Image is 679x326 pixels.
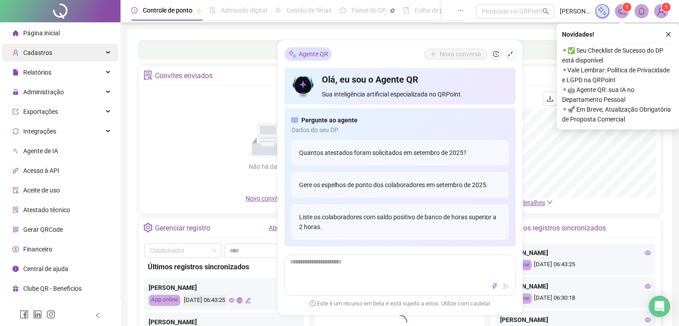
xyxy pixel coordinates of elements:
span: solution [143,71,153,80]
span: setting [143,223,153,232]
span: linkedin [33,310,42,319]
span: Agente de IA [23,147,58,155]
div: [PERSON_NAME] [500,248,651,258]
span: eye [645,317,651,323]
span: thunderbolt [492,283,498,289]
span: export [12,109,19,115]
span: read [292,115,298,125]
span: Clube QR - Beneficios [23,285,82,292]
div: Quantos atestados foram solicitados em setembro de 2025? [292,140,508,165]
div: [PERSON_NAME] [500,281,651,291]
span: Gestão de férias [287,7,332,14]
div: Liste os colaboradores com saldo positivo de banco de horas superior a 2 horas. [292,205,508,239]
sup: 1 [622,3,631,12]
span: history [493,51,499,57]
span: ⚬ ✅ Seu Checklist de Sucesso do DP está disponível [562,46,674,65]
span: Página inicial [23,29,60,37]
span: Novo convite [246,195,290,202]
span: Cadastros [23,49,52,56]
span: Aceite de uso [23,187,60,194]
span: pushpin [390,8,395,13]
span: lock [12,89,19,95]
span: ⚬ 🤖 Agente QR: sua IA no Departamento Pessoal [562,85,674,104]
span: audit [12,187,19,193]
span: file [12,69,19,75]
div: App online [149,295,180,306]
span: qrcode [12,226,19,233]
span: solution [12,207,19,213]
span: Dados do seu DP [292,125,508,135]
a: Ver detalhes down [511,199,553,206]
span: close [665,31,671,38]
h4: Olá, eu sou o Agente QR [322,73,508,86]
span: Admissão digital [221,7,267,14]
button: send [501,281,512,292]
span: gift [12,285,19,292]
span: sync [12,128,19,134]
span: left [95,312,101,318]
span: Financeiro [23,246,52,253]
span: instagram [46,310,55,319]
div: Agente QR [284,47,332,61]
div: [PERSON_NAME] [500,315,651,325]
span: edit [245,297,251,303]
span: Novidades ! [562,29,594,39]
span: Ver detalhes [511,199,545,206]
span: Painel do DP [351,7,386,14]
div: Gerenciar registro [155,221,210,236]
span: user-add [12,50,19,56]
span: Controle de ponto [143,7,192,14]
span: bell [637,7,646,15]
span: eye [229,297,234,303]
span: Pergunte ao agente [301,115,358,125]
span: notification [618,7,626,15]
img: icon [292,73,315,99]
sup: Atualize o seu contato no menu Meus Dados [662,3,671,12]
span: [PERSON_NAME] [559,6,590,16]
span: Relatórios [23,69,51,76]
span: Exportações [23,108,58,115]
span: 1 [665,4,668,10]
div: [DATE] 06:43:25 [500,260,651,270]
span: global [237,297,242,303]
span: Atestado técnico [23,206,70,213]
button: thunderbolt [489,281,500,292]
span: Sua inteligência artificial especializada no QRPoint. [322,89,508,99]
span: ⚬ 🚀 Em Breve, Atualização Obrigatória de Proposta Comercial [562,104,674,124]
div: [DATE] 06:43:25 [183,295,226,306]
img: sparkle-icon.fc2bf0ac1784a2077858766a79e2daf3.svg [288,49,297,59]
span: eye [645,250,651,256]
div: Convites enviados [155,68,212,84]
span: ellipsis [457,7,463,13]
span: exclamation-circle [310,300,316,306]
div: Open Intercom Messenger [649,296,670,317]
span: clock-circle [131,7,137,13]
div: Últimos registros sincronizados [507,221,606,236]
span: Acesso à API [23,167,59,174]
span: dollar [12,246,19,252]
span: info-circle [12,266,19,272]
div: Gere os espelhos de ponto dos colaboradores em setembro de 2025. [292,172,508,197]
span: eye [645,283,651,289]
span: Administração [23,88,64,96]
span: dashboard [340,7,346,13]
img: 53874 [654,4,668,18]
span: facebook [20,310,29,319]
span: sun [275,7,281,13]
span: Gerar QRCode [23,226,63,233]
span: shrink [507,51,513,57]
span: home [12,30,19,36]
span: download [546,95,554,102]
span: ⚬ Vale Lembrar: Política de Privacidade e LGPD na QRPoint [562,65,674,85]
div: [DATE] 06:30:18 [500,293,651,304]
span: Este é um recurso em beta e está sujeito a erros. Utilize com cautela! [310,299,490,308]
span: Central de ajuda [23,265,68,272]
span: Integrações [23,128,56,135]
span: api [12,167,19,174]
span: down [546,199,553,205]
span: 1 [625,4,629,10]
span: file-done [209,7,216,13]
button: Nova conversa [424,49,487,59]
span: pushpin [196,8,201,13]
span: book [403,7,409,13]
